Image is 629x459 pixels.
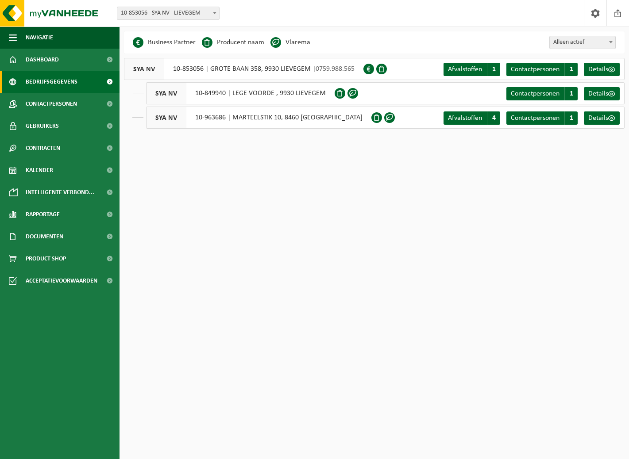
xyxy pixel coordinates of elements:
[588,115,608,122] span: Details
[26,159,53,181] span: Kalender
[584,87,620,100] a: Details
[487,63,500,76] span: 1
[202,36,264,49] li: Producent naam
[26,248,66,270] span: Product Shop
[584,63,620,76] a: Details
[511,66,560,73] span: Contactpersonen
[26,181,94,203] span: Intelligente verbond...
[26,226,63,248] span: Documenten
[146,107,371,129] div: 10-963686 | MARTEELSTIK 10, 8460 [GEOGRAPHIC_DATA]
[506,87,578,100] a: Contactpersonen 1
[147,83,186,104] span: SYA NV
[26,137,60,159] span: Contracten
[270,36,310,49] li: Vlarema
[448,66,482,73] span: Afvalstoffen
[124,58,164,80] span: SYA NV
[147,107,186,128] span: SYA NV
[506,63,578,76] a: Contactpersonen 1
[124,58,363,80] div: 10-853056 | GROTE BAAN 358, 9930 LIEVEGEM |
[564,111,578,125] span: 1
[26,71,77,93] span: Bedrijfsgegevens
[26,115,59,137] span: Gebruikers
[444,111,500,125] a: Afvalstoffen 4
[26,27,53,49] span: Navigatie
[146,82,335,104] div: 10-849940 | LEGE VOORDE , 9930 LIEVEGEM
[511,115,560,122] span: Contactpersonen
[506,111,578,125] a: Contactpersonen 1
[316,65,355,73] span: 0759.988.565
[26,49,59,71] span: Dashboard
[448,115,482,122] span: Afvalstoffen
[26,93,77,115] span: Contactpersonen
[511,90,560,97] span: Contactpersonen
[26,270,97,292] span: Acceptatievoorwaarden
[550,36,615,49] span: Alleen actief
[26,203,60,226] span: Rapportage
[133,36,196,49] li: Business Partner
[117,7,219,19] span: 10-853056 - SYA NV - LIEVEGEM
[564,87,578,100] span: 1
[444,63,500,76] a: Afvalstoffen 1
[588,90,608,97] span: Details
[487,111,500,125] span: 4
[588,66,608,73] span: Details
[117,7,220,20] span: 10-853056 - SYA NV - LIEVEGEM
[564,63,578,76] span: 1
[584,111,620,125] a: Details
